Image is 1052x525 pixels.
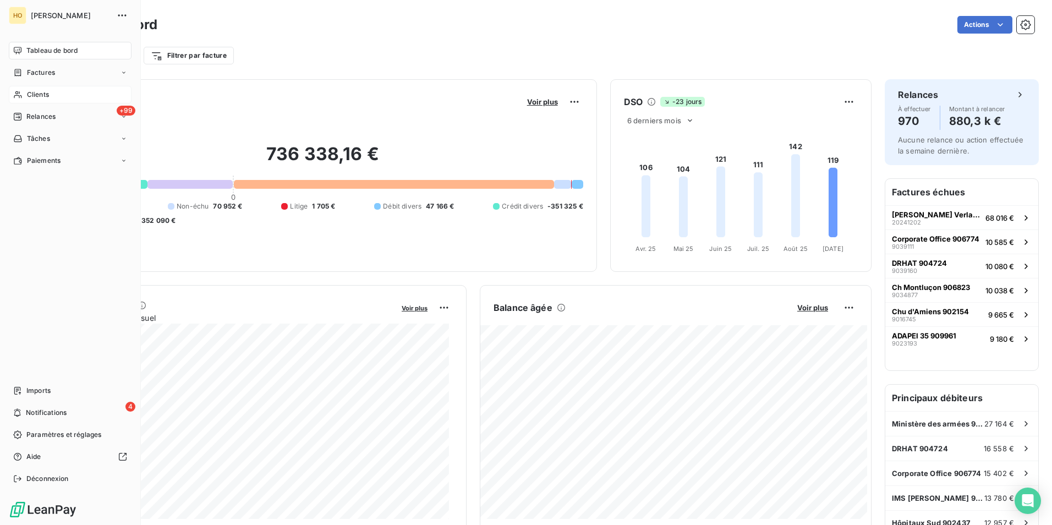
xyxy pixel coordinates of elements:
[892,307,969,316] span: Chu d'Amiens 902154
[9,501,77,518] img: Logo LeanPay
[27,156,61,166] span: Paiements
[524,97,561,107] button: Voir plus
[990,335,1014,343] span: 9 180 €
[527,97,558,106] span: Voir plus
[892,219,921,226] span: 20241202
[892,292,918,298] span: 9034877
[984,444,1014,453] span: 16 558 €
[494,301,552,314] h6: Balance âgée
[144,47,234,64] button: Filtrer par facture
[949,112,1005,130] h4: 880,3 k €
[885,278,1038,302] button: Ch Montluçon 906823903487710 038 €
[673,245,693,253] tspan: Mai 25
[312,201,335,211] span: 1 705 €
[547,201,583,211] span: -351 325 €
[823,245,843,253] tspan: [DATE]
[502,201,543,211] span: Crédit divers
[892,419,984,428] span: Ministère des armées 902110
[984,494,1014,502] span: 13 780 €
[398,303,431,313] button: Voir plus
[27,134,50,144] span: Tâches
[26,112,56,122] span: Relances
[26,474,69,484] span: Déconnexion
[290,201,308,211] span: Litige
[709,245,732,253] tspan: Juin 25
[892,444,948,453] span: DRHAT 904724
[957,16,1012,34] button: Actions
[31,11,110,20] span: [PERSON_NAME]
[26,408,67,418] span: Notifications
[660,97,705,107] span: -23 jours
[885,385,1038,411] h6: Principaux débiteurs
[985,262,1014,271] span: 10 080 €
[117,106,135,116] span: +99
[9,7,26,24] div: HO
[1015,488,1041,514] div: Open Intercom Messenger
[402,304,428,312] span: Voir plus
[988,310,1014,319] span: 9 665 €
[898,135,1023,155] span: Aucune relance ou action effectuée la semaine dernière.
[898,106,931,112] span: À effectuer
[985,286,1014,295] span: 10 038 €
[383,201,421,211] span: Débit divers
[213,201,242,211] span: 70 952 €
[898,112,931,130] h4: 970
[892,210,981,219] span: [PERSON_NAME] Verlag Gmbh 907056
[426,201,454,211] span: 47 166 €
[26,430,101,440] span: Paramètres et réglages
[797,303,828,312] span: Voir plus
[892,494,984,502] span: IMS [PERSON_NAME] 902913
[892,331,956,340] span: ADAPEI 35 909961
[627,116,681,125] span: 6 derniers mois
[27,68,55,78] span: Factures
[885,205,1038,229] button: [PERSON_NAME] Verlag Gmbh 9070562024120268 016 €
[794,303,831,313] button: Voir plus
[892,340,917,347] span: 9023193
[138,216,176,226] span: -352 090 €
[27,90,49,100] span: Clients
[9,448,131,466] a: Aide
[62,312,394,324] span: Chiffre d'affaires mensuel
[26,46,78,56] span: Tableau de bord
[783,245,808,253] tspan: Août 25
[231,193,235,201] span: 0
[624,95,643,108] h6: DSO
[892,234,979,243] span: Corporate Office 906774
[747,245,769,253] tspan: Juil. 25
[949,106,1005,112] span: Montant à relancer
[984,419,1014,428] span: 27 164 €
[892,316,916,322] span: 9016745
[892,243,914,250] span: 9039111
[885,229,1038,254] button: Corporate Office 906774903911110 585 €
[26,386,51,396] span: Imports
[635,245,656,253] tspan: Avr. 25
[26,452,41,462] span: Aide
[125,402,135,412] span: 4
[892,283,970,292] span: Ch Montluçon 906823
[177,201,209,211] span: Non-échu
[885,254,1038,278] button: DRHAT 904724903916010 080 €
[62,143,583,176] h2: 736 338,16 €
[898,88,938,101] h6: Relances
[985,214,1014,222] span: 68 016 €
[985,238,1014,247] span: 10 585 €
[885,326,1038,351] button: ADAPEI 35 90996190231939 180 €
[892,259,947,267] span: DRHAT 904724
[885,179,1038,205] h6: Factures échues
[892,267,917,274] span: 9039160
[885,302,1038,326] button: Chu d'Amiens 90215490167459 665 €
[984,469,1014,478] span: 15 402 €
[892,469,981,478] span: Corporate Office 906774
